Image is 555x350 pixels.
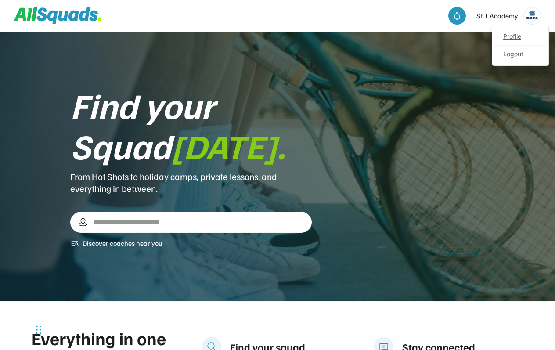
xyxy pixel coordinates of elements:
font: [DATE]. [171,123,285,167]
img: SETA%20new%20logo%20blue.png [524,7,541,24]
a: Profile [494,28,546,46]
img: bell-03%20%281%29.svg [453,11,461,20]
div: Find your Squad [70,85,312,166]
div: Discover coaches near you [83,238,162,249]
div: SET Academy [476,11,518,21]
div: From Hot Shots to holiday camps, private lessons, and everything in between. [70,171,312,194]
div: Logout [494,46,546,63]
